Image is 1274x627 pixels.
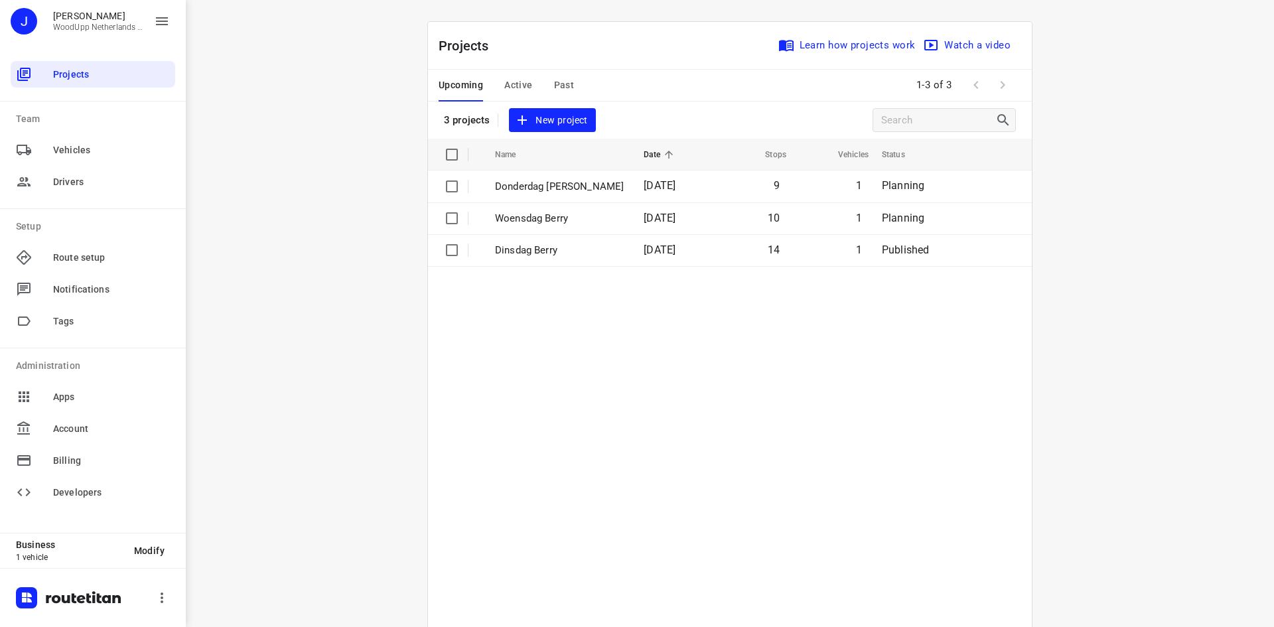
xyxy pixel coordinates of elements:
span: Published [882,244,930,256]
div: Vehicles [11,137,175,163]
span: Date [644,147,677,163]
input: Search projects [881,110,995,131]
span: Vehicles [53,143,170,157]
span: 1 [856,212,862,224]
p: WoodUpp Netherlands B.V. [53,23,143,32]
span: Stops [748,147,786,163]
span: New project [517,112,587,129]
span: Next Page [989,72,1016,98]
button: New project [509,108,595,133]
span: 10 [768,212,780,224]
div: Route setup [11,244,175,271]
div: Projects [11,61,175,88]
span: 9 [774,179,780,192]
span: [DATE] [644,244,675,256]
span: 1 [856,244,862,256]
span: 1 [856,179,862,192]
p: Team [16,112,175,126]
span: Tags [53,314,170,328]
div: Developers [11,479,175,506]
span: Planning [882,179,924,192]
span: Account [53,422,170,436]
span: Drivers [53,175,170,189]
div: J [11,8,37,35]
span: [DATE] [644,212,675,224]
span: Past [554,77,575,94]
p: Projects [439,36,500,56]
span: Billing [53,454,170,468]
div: Drivers [11,169,175,195]
p: 1 vehicle [16,553,123,562]
span: Name [495,147,533,163]
span: Developers [53,486,170,500]
p: Jesper Elenbaas [53,11,143,21]
p: Business [16,539,123,550]
span: Route setup [53,251,170,265]
div: Tags [11,308,175,334]
span: 14 [768,244,780,256]
div: Billing [11,447,175,474]
div: Search [995,112,1015,128]
div: Account [11,415,175,442]
span: Apps [53,390,170,404]
span: [DATE] [644,179,675,192]
span: Previous Page [963,72,989,98]
span: Notifications [53,283,170,297]
p: Dinsdag Berry [495,243,624,258]
span: Status [882,147,922,163]
button: Modify [123,539,175,563]
div: Notifications [11,276,175,303]
div: Apps [11,383,175,410]
p: Administration [16,359,175,373]
p: Setup [16,220,175,234]
p: Donderdag Belgie Berry [495,179,624,194]
span: 1-3 of 3 [911,71,957,100]
span: Vehicles [821,147,869,163]
p: 3 projects [444,114,490,126]
span: Active [504,77,532,94]
span: Projects [53,68,170,82]
span: Planning [882,212,924,224]
p: Woensdag Berry [495,211,624,226]
span: Upcoming [439,77,483,94]
span: Modify [134,545,165,556]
